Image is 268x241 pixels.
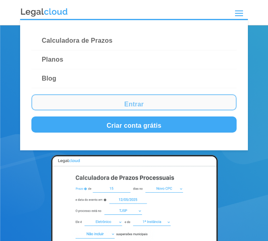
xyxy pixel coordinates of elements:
[31,116,237,133] a: Criar conta grátis
[20,7,68,18] img: Logo da Legalcloud
[31,50,237,69] a: Planos
[31,69,237,88] a: Blog
[31,94,237,110] a: Entrar
[31,31,237,50] a: Calculadora de Prazos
